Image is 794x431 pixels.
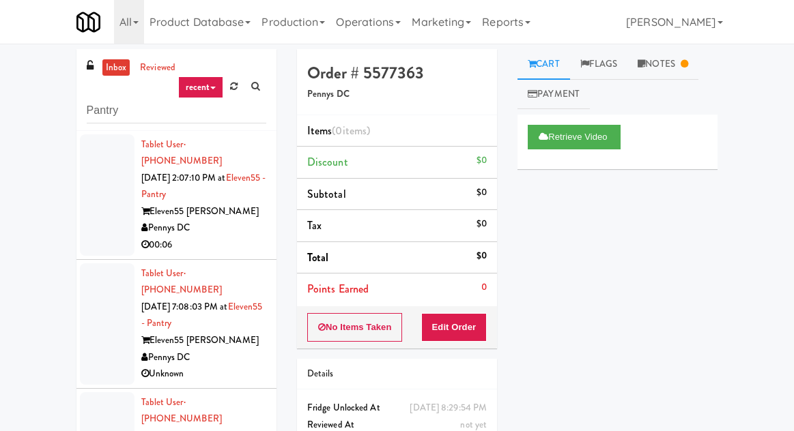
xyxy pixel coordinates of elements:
span: Tax [307,218,322,233]
span: [DATE] 2:07:10 PM at [141,171,226,184]
h4: Order # 5577363 [307,64,487,82]
span: Subtotal [307,186,346,202]
span: (0 ) [332,123,370,138]
input: Search vision orders [87,98,266,123]
a: Tablet User· [PHONE_NUMBER] [141,138,222,168]
span: [DATE] 7:08:03 PM at [141,300,228,313]
div: Pennys DC [141,220,266,237]
button: No Items Taken [307,313,403,342]
div: $0 [477,184,487,201]
div: $0 [477,152,487,169]
div: $0 [477,248,487,265]
span: Discount [307,154,348,170]
a: Payment [517,79,590,110]
img: Micromart [76,10,100,34]
div: Eleven55 [PERSON_NAME] [141,332,266,349]
span: Total [307,250,329,265]
div: Pennys DC [141,349,266,366]
span: Items [307,123,370,138]
li: Tablet User· [PHONE_NUMBER][DATE] 7:08:03 PM atEleven55 - PantryEleven55 [PERSON_NAME]Pennys DCUn... [76,260,277,389]
a: Flags [570,49,628,80]
div: [DATE] 8:29:54 PM [410,400,487,417]
div: Unknown [141,366,266,383]
div: 00:06 [141,237,266,254]
a: Tablet User· [PHONE_NUMBER] [141,396,222,426]
ng-pluralize: items [343,123,367,138]
div: $0 [477,215,487,233]
a: reviewed [137,59,179,76]
a: Cart [517,49,570,80]
span: not yet [460,418,487,431]
div: 0 [481,279,487,296]
a: Tablet User· [PHONE_NUMBER] [141,267,222,297]
a: Notes [627,49,698,80]
button: Retrieve Video [528,125,621,149]
div: Details [307,366,487,383]
a: recent [178,76,223,98]
li: Tablet User· [PHONE_NUMBER][DATE] 2:07:10 PM atEleven55 - PantryEleven55 [PERSON_NAME]Pennys DC00:06 [76,131,277,260]
button: Edit Order [421,313,487,342]
span: Points Earned [307,281,369,297]
h5: Pennys DC [307,89,487,100]
div: Eleven55 [PERSON_NAME] [141,203,266,220]
a: inbox [102,59,130,76]
div: Fridge Unlocked At [307,400,487,417]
